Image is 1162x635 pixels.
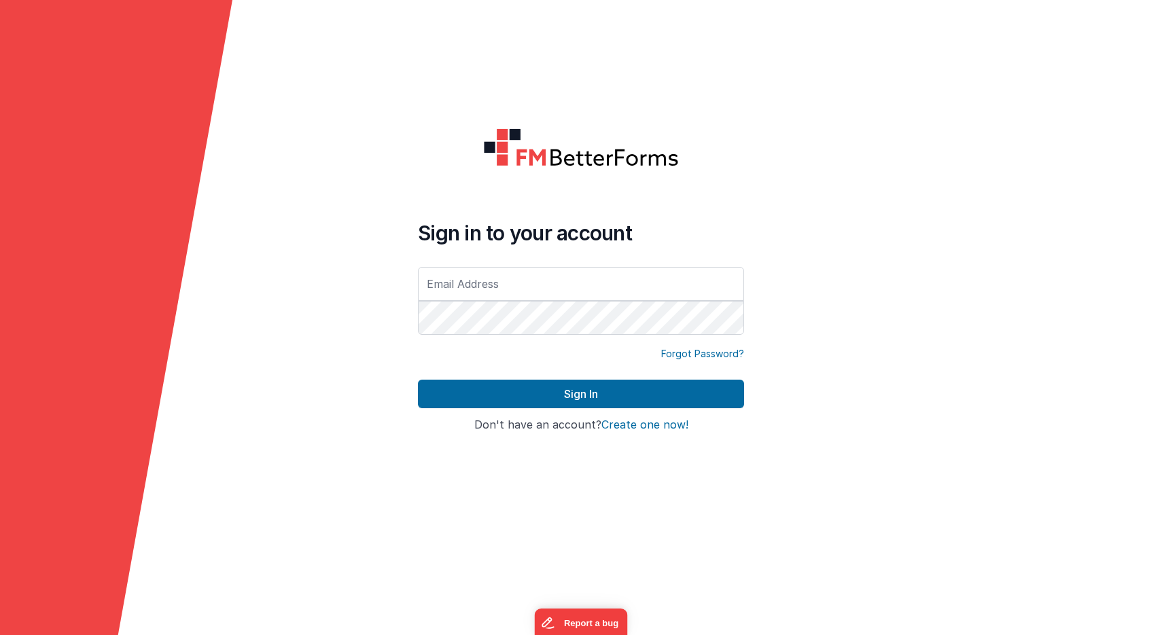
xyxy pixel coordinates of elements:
[418,419,744,431] h4: Don't have an account?
[418,221,744,245] h4: Sign in to your account
[661,347,744,361] a: Forgot Password?
[418,267,744,301] input: Email Address
[418,380,744,408] button: Sign In
[601,419,688,431] button: Create one now!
